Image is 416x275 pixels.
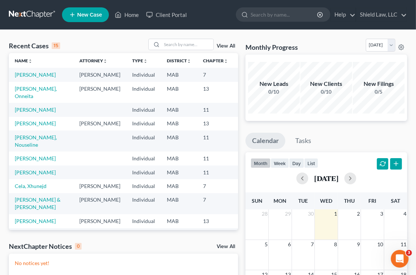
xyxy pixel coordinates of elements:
[307,209,314,218] span: 30
[126,228,161,249] td: Individual
[271,158,289,168] button: week
[9,242,82,251] div: NextChapter Notices
[197,228,234,249] td: 7
[248,88,300,95] div: 0/10
[298,198,308,204] span: Tue
[73,179,126,193] td: [PERSON_NAME]
[126,214,161,228] td: Individual
[9,41,60,50] div: Recent Cases
[197,130,234,152] td: 11
[400,240,407,249] span: 11
[126,179,161,193] td: Individual
[197,117,234,130] td: 13
[161,166,197,179] td: MAB
[264,240,268,249] span: 5
[161,82,197,103] td: MAB
[126,152,161,165] td: Individual
[353,80,405,88] div: New Filings
[126,68,161,81] td: Individual
[161,103,197,116] td: MAB
[15,120,56,126] a: [PERSON_NAME]
[197,193,234,214] td: 7
[197,68,234,81] td: 7
[320,198,332,204] span: Wed
[126,130,161,152] td: Individual
[251,8,318,21] input: Search by name...
[369,198,377,204] span: Fri
[15,155,56,161] a: [PERSON_NAME]
[52,42,60,49] div: 15
[197,179,234,193] td: 7
[252,198,262,204] span: Sun
[15,134,57,148] a: [PERSON_NAME], Nouseline
[73,193,126,214] td: [PERSON_NAME]
[161,152,197,165] td: MAB
[15,72,56,78] a: [PERSON_NAME]
[287,240,292,249] span: 6
[353,88,405,95] div: 0/5
[103,59,107,63] i: unfold_more
[274,198,286,204] span: Mon
[217,43,235,49] a: View All
[379,209,384,218] span: 3
[391,198,400,204] span: Sat
[143,59,148,63] i: unfold_more
[300,80,352,88] div: New Clients
[333,209,338,218] span: 1
[333,240,338,249] span: 8
[162,39,213,50] input: Search by name...
[161,214,197,228] td: MAB
[161,68,197,81] td: MAB
[403,209,407,218] span: 4
[248,80,300,88] div: New Leads
[161,193,197,214] td: MAB
[75,243,82,250] div: 0
[356,209,361,218] span: 2
[126,82,161,103] td: Individual
[142,8,190,21] a: Client Portal
[406,250,412,256] span: 3
[377,240,384,249] span: 10
[73,228,126,249] td: [PERSON_NAME]
[245,133,285,149] a: Calendar
[28,59,32,63] i: unfold_more
[197,166,234,179] td: 11
[234,82,269,103] td: 25-11876
[126,103,161,116] td: Individual
[15,169,56,175] a: [PERSON_NAME]
[197,82,234,103] td: 13
[161,117,197,130] td: MAB
[331,8,355,21] a: Help
[197,103,234,116] td: 11
[224,59,228,63] i: unfold_more
[161,179,197,193] td: MAB
[111,8,142,21] a: Home
[344,198,355,204] span: Thu
[73,82,126,103] td: [PERSON_NAME]
[197,214,234,228] td: 13
[187,59,191,63] i: unfold_more
[73,117,126,130] td: [PERSON_NAME]
[356,240,361,249] span: 9
[304,158,318,168] button: list
[245,43,298,52] h3: Monthly Progress
[161,228,197,249] td: MAB
[197,152,234,165] td: 11
[77,12,102,18] span: New Case
[15,196,61,210] a: [PERSON_NAME] & [PERSON_NAME]
[126,166,161,179] td: Individual
[314,174,338,182] h2: [DATE]
[289,133,318,149] a: Tasks
[284,209,292,218] span: 29
[217,244,235,249] a: View All
[15,183,47,189] a: Cela, Xhunejd
[126,193,161,214] td: Individual
[126,117,161,130] td: Individual
[300,88,352,95] div: 0/10
[391,250,409,268] iframe: Intercom live chat
[203,58,228,63] a: Chapterunfold_more
[132,58,148,63] a: Typeunfold_more
[15,86,57,99] a: [PERSON_NAME], Onneita
[234,117,269,130] td: 24-10638
[79,58,107,63] a: Attorneyunfold_more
